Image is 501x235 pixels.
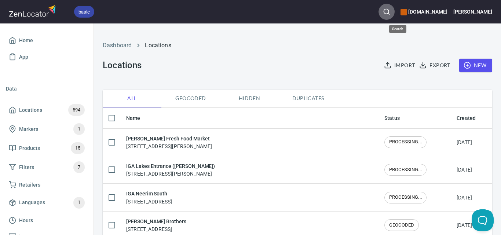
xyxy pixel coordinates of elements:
[6,32,88,49] a: Home
[385,61,415,70] span: Import
[107,94,157,103] span: All
[6,120,88,139] a: Markers1
[19,106,42,115] span: Locations
[68,106,85,114] span: 594
[472,209,494,231] iframe: Help Scout Beacon - Open
[6,158,88,177] a: Filters7
[19,180,40,190] span: Retailers
[126,217,186,225] h6: [PERSON_NAME] Brothers
[6,212,88,229] a: Hours
[71,144,85,153] span: 15
[19,144,40,153] span: Products
[74,8,94,16] span: basic
[120,108,379,129] th: Name
[19,198,45,207] span: Languages
[453,8,492,16] h6: [PERSON_NAME]
[126,190,172,198] h6: IGA Neerim South
[457,166,472,173] div: [DATE]
[385,194,426,201] span: PROCESSING...
[401,8,447,16] h6: [DOMAIN_NAME]
[465,61,486,70] span: New
[457,139,472,146] div: [DATE]
[19,52,28,62] span: App
[73,163,85,172] span: 7
[385,139,426,146] span: PROCESSING...
[451,108,492,129] th: Created
[379,108,451,129] th: Status
[224,94,274,103] span: Hidden
[166,94,216,103] span: Geocoded
[418,59,453,72] button: Export
[459,59,492,72] button: New
[421,61,450,70] span: Export
[126,135,212,143] h6: [PERSON_NAME] Fresh Food Market
[19,216,33,225] span: Hours
[73,125,85,133] span: 1
[103,41,492,50] nav: breadcrumb
[6,193,88,212] a: Languages1
[74,6,94,18] div: basic
[103,60,141,70] h3: Locations
[145,42,171,49] a: Locations
[453,4,492,20] button: [PERSON_NAME]
[385,166,426,173] span: PROCESSING...
[401,9,407,15] button: color-CE600E
[6,139,88,158] a: Products15
[126,190,172,205] div: [STREET_ADDRESS]
[383,59,418,72] button: Import
[6,177,88,193] a: Retailers
[283,94,333,103] span: Duplicates
[126,162,215,170] h6: IGA Lakes Entrance ([PERSON_NAME])
[6,80,88,98] li: Data
[126,162,215,177] div: [STREET_ADDRESS][PERSON_NAME]
[457,221,472,229] div: [DATE]
[73,198,85,207] span: 1
[19,36,33,45] span: Home
[385,222,418,229] span: GEOCODED
[19,125,38,134] span: Markers
[9,3,58,19] img: zenlocator
[126,217,186,233] div: [STREET_ADDRESS]
[126,135,212,150] div: [STREET_ADDRESS][PERSON_NAME]
[19,163,34,172] span: Filters
[6,100,88,120] a: Locations594
[457,194,472,201] div: [DATE]
[103,42,132,49] a: Dashboard
[6,49,88,65] a: App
